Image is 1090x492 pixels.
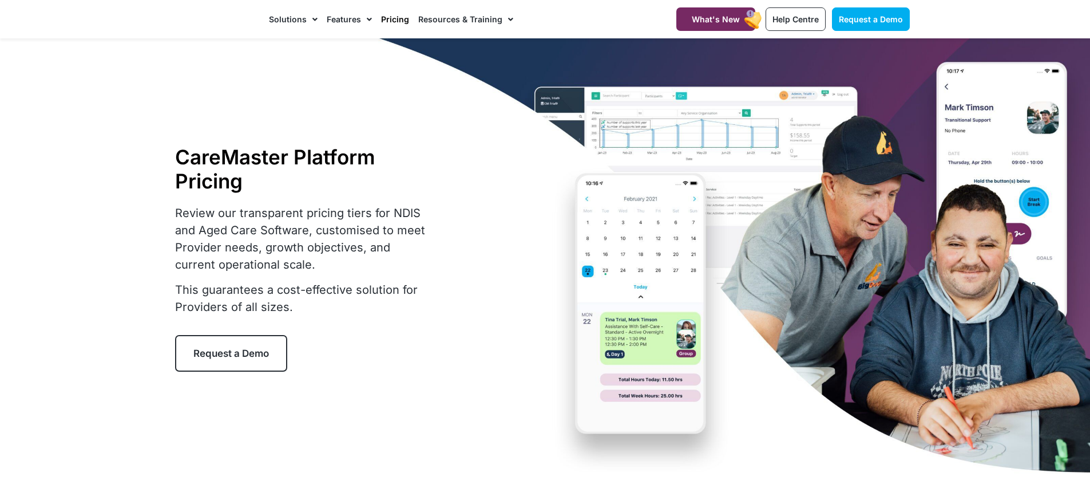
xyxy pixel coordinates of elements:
span: Help Centre [772,14,819,24]
a: Request a Demo [175,335,287,372]
a: Request a Demo [832,7,910,31]
span: What's New [692,14,740,24]
p: This guarantees a cost-effective solution for Providers of all sizes. [175,281,433,316]
img: CareMaster Logo [181,11,258,28]
p: Review our transparent pricing tiers for NDIS and Aged Care Software, customised to meet Provider... [175,204,433,273]
a: Help Centre [766,7,826,31]
span: Request a Demo [193,348,269,359]
h1: CareMaster Platform Pricing [175,145,433,193]
a: What's New [676,7,755,31]
span: Request a Demo [839,14,903,24]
